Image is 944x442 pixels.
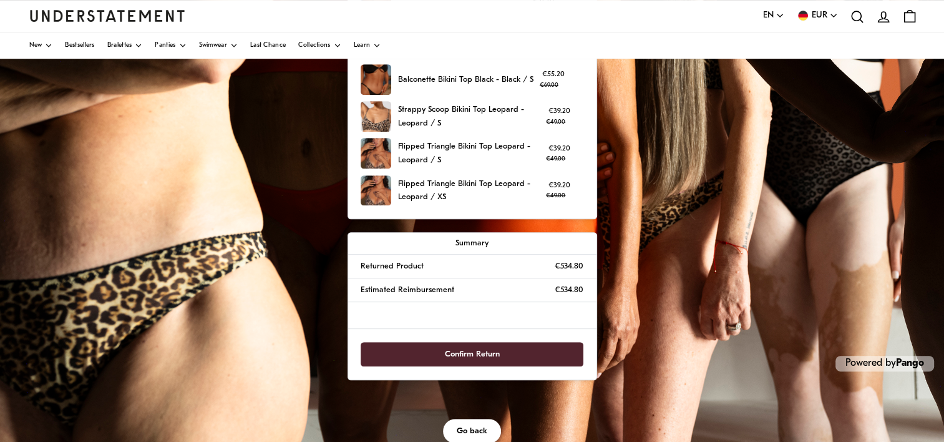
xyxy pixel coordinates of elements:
img: 72_b1b21946-f641-4be5-8a11-6eb432800e3d.jpg [361,138,391,169]
p: Estimated Reimbursement [361,283,454,297]
a: Understatement Homepage [29,10,185,21]
a: Bralettes [107,32,143,59]
a: Learn [354,32,381,59]
p: €39.20 [546,180,573,202]
p: Summary [361,237,583,250]
button: Confirm Return [361,342,583,366]
p: €55.20 [540,69,567,91]
p: Powered by [835,356,934,371]
a: Collections [298,32,341,59]
img: 239_ae68eb78-a9e0-4251-bbf8-bdce56ffb7dc.jpg [361,64,391,95]
span: Bralettes [107,42,132,49]
button: EUR [797,9,838,22]
img: LEPS-BRA-110-1.jpg [361,101,391,132]
span: Last Chance [250,42,286,49]
strike: €49.00 [546,119,565,125]
strike: €49.00 [546,193,565,199]
a: Bestsellers [65,32,94,59]
strike: €49.00 [546,156,565,162]
p: Balconette Bikini Top Black - Black / S [397,73,533,86]
a: Last Chance [250,32,286,59]
span: Collections [298,42,330,49]
a: New [29,32,53,59]
p: Strappy Scoop Bikini Top Leopard - Leopard / S [397,103,540,130]
span: Learn [354,42,371,49]
button: EN [763,9,784,22]
span: EN [763,9,774,22]
p: €534.80 [555,283,583,297]
p: Returned Product [361,260,424,273]
a: Panties [155,32,186,59]
a: Pango [896,358,924,368]
p: €39.20 [546,143,573,165]
p: Flipped Triangle Bikini Top Leopard - Leopard / XS [397,177,540,204]
span: Swimwear [199,42,227,49]
img: 72_b1b21946-f641-4be5-8a11-6eb432800e3d.jpg [361,175,391,206]
a: Swimwear [199,32,238,59]
strike: €69.00 [540,82,558,88]
span: Confirm Return [445,343,500,366]
span: New [29,42,42,49]
span: Panties [155,42,175,49]
p: Flipped Triangle Bikini Top Leopard - Leopard / S [397,140,540,167]
span: Bestsellers [65,42,94,49]
span: EUR [812,9,827,22]
p: €534.80 [555,260,583,273]
p: €39.20 [546,106,573,127]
